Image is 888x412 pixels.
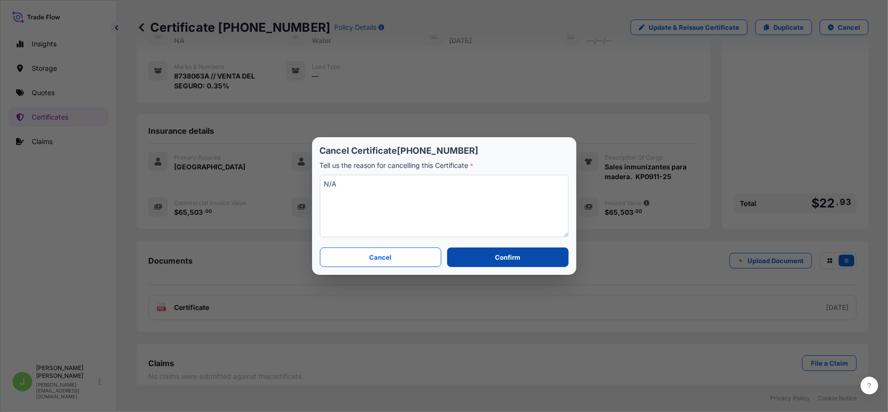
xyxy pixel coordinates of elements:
[320,175,569,237] textarea: N/A
[369,252,392,262] p: Cancel
[320,247,442,267] button: Cancel
[447,247,568,267] button: Confirm
[495,252,520,262] p: Confirm
[320,145,569,157] p: Cancel Certificate [PHONE_NUMBER]
[320,161,569,171] p: Tell us the reason for cancelling this Certificate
